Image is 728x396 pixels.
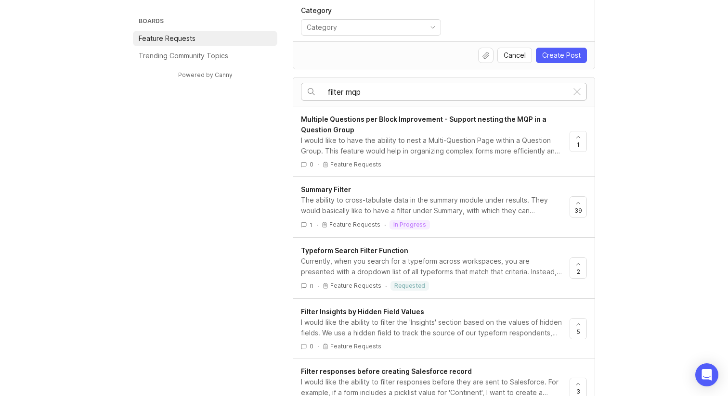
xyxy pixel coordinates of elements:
[301,246,408,255] span: Typeform Search Filter Function
[310,342,313,350] span: 0
[317,160,319,168] div: ·
[425,24,441,31] svg: toggle icon
[177,69,234,80] a: Powered by Canny
[478,48,494,63] button: Upload file
[330,282,381,290] p: Feature Requests
[570,318,587,339] button: 5
[316,221,318,229] div: ·
[384,221,386,229] div: ·
[301,6,441,15] p: Category
[497,48,532,63] button: Cancel
[301,135,562,156] div: I would like to have the ability to nest a Multi-Question Page within a Question Group. This feat...
[574,206,582,215] span: 39
[570,131,587,152] button: 1
[301,19,441,36] div: toggle menu
[301,256,562,277] div: Currently, when you search for a typeform across workspaces, you are presented with a dropdown li...
[301,184,570,230] a: Summary FilterThe ability to cross-tabulate data in the summary module under results. They would ...
[301,245,570,291] a: Typeform Search Filter FunctionCurrently, when you search for a typeform across workspaces, you a...
[301,307,424,316] span: Filter Insights by Hidden Field Values
[139,51,228,61] p: Trending Community Topics
[310,221,312,229] span: 1
[133,48,277,64] a: Trending Community Topics
[570,257,587,279] button: 2
[317,342,319,350] div: ·
[695,363,718,386] div: Open Intercom Messenger
[385,282,387,290] div: ·
[310,282,313,290] span: 0
[137,15,277,29] h3: Boards
[301,185,351,193] span: Summary Filter
[577,268,580,276] span: 2
[330,343,381,350] p: Feature Requests
[329,221,380,229] p: Feature Requests
[301,317,562,338] div: I would like the ability to filter the 'Insights' section based on the values of hidden fields. W...
[310,160,313,168] span: 0
[307,22,424,33] input: Category
[301,114,570,168] a: Multiple Questions per Block Improvement - Support nesting the MQP in a Question GroupI would lik...
[394,282,425,290] p: requested
[570,196,587,217] button: 39
[577,141,580,149] span: 1
[301,115,546,134] span: Multiple Questions per Block Improvement - Support nesting the MQP in a Question Group
[301,307,570,350] a: Filter Insights by Hidden Field ValuesI would like the ability to filter the 'Insights' section b...
[576,387,580,396] span: 3
[301,367,472,375] span: Filter responses before creating Salesforce record
[301,195,562,216] div: The ability to cross-tabulate data in the summary module under results. They would basically like...
[330,161,381,168] p: Feature Requests
[542,51,581,60] span: Create Post
[328,87,568,97] input: Search…
[139,34,195,43] p: Feature Requests
[577,328,580,336] span: 5
[536,48,587,63] button: Create Post
[317,282,319,290] div: ·
[393,221,426,229] p: in progress
[133,31,277,46] a: Feature Requests
[504,51,526,60] span: Cancel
